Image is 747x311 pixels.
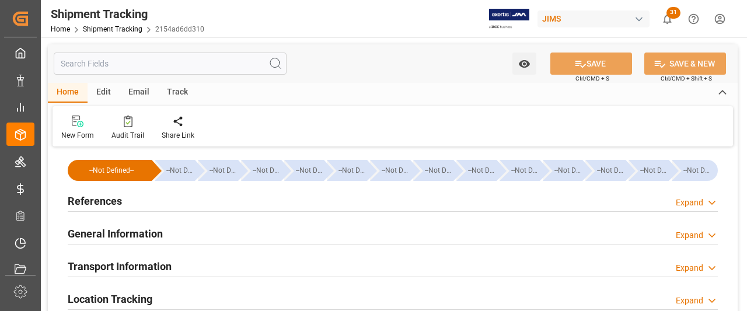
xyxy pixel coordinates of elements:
[111,130,144,141] div: Audit Trail
[54,53,287,75] input: Search Fields
[456,160,497,181] div: --Not Defined--
[284,160,324,181] div: --Not Defined--
[68,193,122,209] h2: References
[382,160,410,181] div: --Not Defined--
[629,160,669,181] div: --Not Defined--
[666,7,680,19] span: 31
[676,262,703,274] div: Expand
[120,83,158,103] div: Email
[575,74,609,83] span: Ctrl/CMD + S
[654,6,680,32] button: show 31 new notifications
[537,8,654,30] button: JIMS
[425,160,453,181] div: --Not Defined--
[597,160,626,181] div: --Not Defined--
[468,160,497,181] div: --Not Defined--
[676,295,703,307] div: Expand
[68,226,163,242] h2: General Information
[198,160,238,181] div: --Not Defined--
[61,130,94,141] div: New Form
[537,11,650,27] div: JIMS
[500,160,540,181] div: --Not Defined--
[79,160,144,181] div: --Not Defined--
[640,160,669,181] div: --Not Defined--
[51,25,70,33] a: Home
[511,160,540,181] div: --Not Defined--
[661,74,712,83] span: Ctrl/CMD + Shift + S
[253,160,281,181] div: --Not Defined--
[672,160,718,181] div: --Not Defined--
[88,83,120,103] div: Edit
[68,291,152,307] h2: Location Tracking
[68,258,172,274] h2: Transport Information
[338,160,367,181] div: --Not Defined--
[158,83,197,103] div: Track
[413,160,453,181] div: --Not Defined--
[585,160,626,181] div: --Not Defined--
[51,5,204,23] div: Shipment Tracking
[676,229,703,242] div: Expand
[370,160,410,181] div: --Not Defined--
[550,53,632,75] button: SAVE
[83,25,142,33] a: Shipment Tracking
[644,53,726,75] button: SAVE & NEW
[680,6,707,32] button: Help Center
[554,160,583,181] div: --Not Defined--
[676,197,703,209] div: Expand
[683,160,712,181] div: --Not Defined--
[296,160,324,181] div: --Not Defined--
[489,9,529,29] img: Exertis%20JAM%20-%20Email%20Logo.jpg_1722504956.jpg
[48,83,88,103] div: Home
[543,160,583,181] div: --Not Defined--
[166,160,195,181] div: --Not Defined--
[210,160,238,181] div: --Not Defined--
[512,53,536,75] button: open menu
[241,160,281,181] div: --Not Defined--
[155,160,195,181] div: --Not Defined--
[327,160,367,181] div: --Not Defined--
[68,160,152,181] div: --Not Defined--
[162,130,194,141] div: Share Link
